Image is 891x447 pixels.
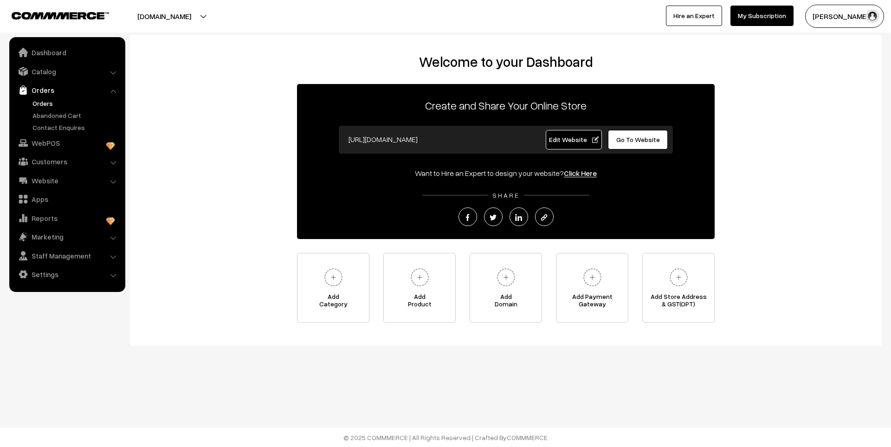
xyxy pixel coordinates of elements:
h2: Welcome to your Dashboard [139,53,872,70]
img: COMMMERCE [12,12,109,19]
span: Add Store Address & GST(OPT) [643,293,714,311]
a: AddCategory [297,253,369,323]
button: [DOMAIN_NAME] [105,5,224,28]
a: Add PaymentGateway [556,253,628,323]
a: Dashboard [12,44,122,61]
a: Settings [12,266,122,283]
a: Orders [12,82,122,98]
a: COMMMERCE [507,434,548,441]
p: Create and Share Your Online Store [297,97,715,114]
a: Add Store Address& GST(OPT) [642,253,715,323]
a: Abandoned Cart [30,110,122,120]
a: Staff Management [12,247,122,264]
a: My Subscription [730,6,794,26]
img: plus.svg [666,265,691,290]
a: Apps [12,191,122,207]
a: Marketing [12,228,122,245]
img: plus.svg [321,265,346,290]
a: Go To Website [608,130,668,149]
div: Want to Hire an Expert to design your website? [297,168,715,179]
a: Customers [12,153,122,170]
a: Catalog [12,63,122,80]
a: Edit Website [546,130,602,149]
a: COMMMERCE [12,9,93,20]
span: SHARE [488,191,524,199]
a: Reports [12,210,122,227]
button: [PERSON_NAME] [805,5,884,28]
span: Add Payment Gateway [556,293,628,311]
img: plus.svg [580,265,605,290]
img: user [865,9,879,23]
a: Click Here [564,168,597,178]
a: Orders [30,98,122,108]
span: Add Category [297,293,369,311]
img: plus.svg [407,265,433,290]
span: Add Product [384,293,455,311]
span: Go To Website [616,136,660,143]
a: AddDomain [470,253,542,323]
a: AddProduct [383,253,456,323]
a: WebPOS [12,135,122,151]
a: Contact Enquires [30,123,122,132]
a: Website [12,172,122,189]
a: Hire an Expert [666,6,722,26]
img: plus.svg [493,265,519,290]
span: Edit Website [549,136,599,143]
span: Add Domain [470,293,542,311]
